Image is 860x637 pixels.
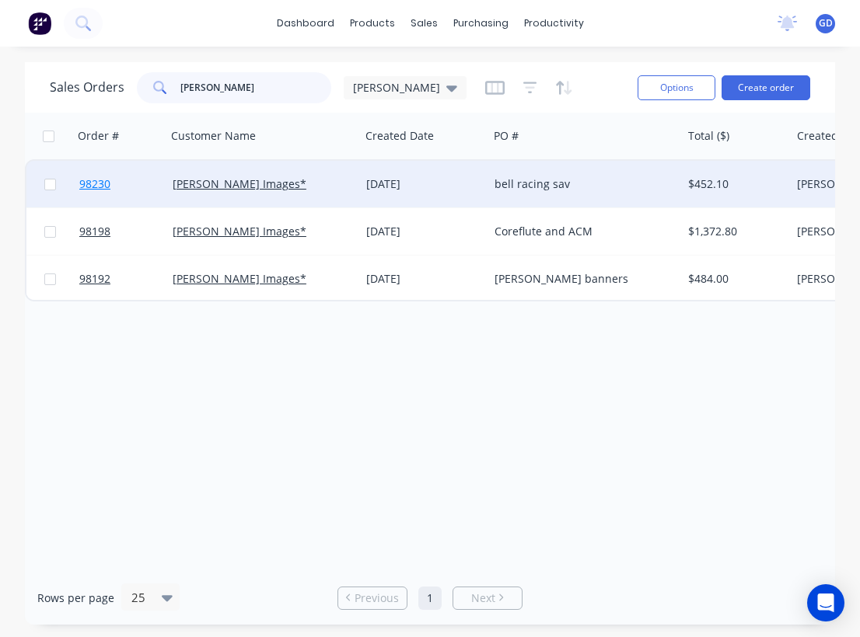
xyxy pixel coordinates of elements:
[79,176,110,192] span: 98230
[355,590,399,606] span: Previous
[494,128,519,144] div: PO #
[173,224,306,238] a: [PERSON_NAME] Images*
[418,587,442,610] a: Page 1 is your current page
[495,271,667,287] div: [PERSON_NAME] banners
[688,176,779,192] div: $452.10
[331,587,529,610] ul: Pagination
[353,79,440,96] span: [PERSON_NAME]
[446,12,516,35] div: purchasing
[366,271,482,287] div: [DATE]
[688,128,729,144] div: Total ($)
[269,12,342,35] a: dashboard
[173,176,306,191] a: [PERSON_NAME] Images*
[50,80,124,95] h1: Sales Orders
[366,224,482,239] div: [DATE]
[495,224,667,239] div: Coreflute and ACM
[366,176,482,192] div: [DATE]
[807,584,844,621] div: Open Intercom Messenger
[28,12,51,35] img: Factory
[495,176,667,192] div: bell racing sav
[180,72,332,103] input: Search...
[453,590,522,606] a: Next page
[819,16,833,30] span: GD
[722,75,810,100] button: Create order
[37,590,114,606] span: Rows per page
[79,161,173,207] a: 98230
[79,208,173,255] a: 98198
[173,271,306,286] a: [PERSON_NAME] Images*
[403,12,446,35] div: sales
[78,128,119,144] div: Order #
[342,12,403,35] div: products
[79,271,110,287] span: 98192
[471,590,495,606] span: Next
[688,224,779,239] div: $1,372.80
[365,128,434,144] div: Created Date
[79,224,110,239] span: 98198
[516,12,592,35] div: productivity
[638,75,715,100] button: Options
[79,256,173,302] a: 98192
[338,590,407,606] a: Previous page
[797,128,854,144] div: Created By
[688,271,779,287] div: $484.00
[171,128,256,144] div: Customer Name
